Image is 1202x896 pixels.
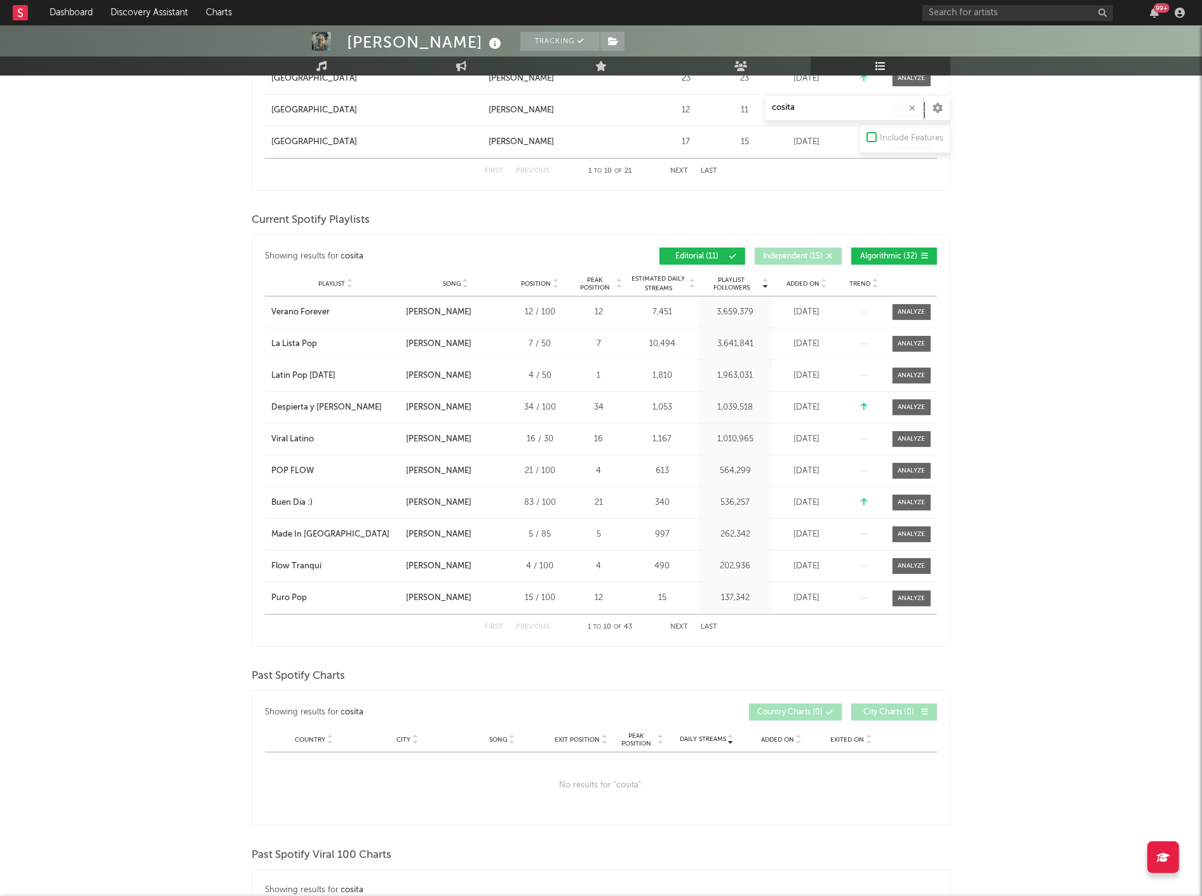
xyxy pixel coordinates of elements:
[575,620,645,635] div: 1 10 43
[271,370,400,382] a: Latin Pop [DATE]
[775,72,839,85] div: [DATE]
[489,72,651,85] a: [PERSON_NAME]
[721,72,769,85] div: 23
[851,704,937,721] button: City Charts(0)
[593,624,601,630] span: to
[702,370,769,382] div: 1,963,031
[860,709,918,716] span: City Charts ( 0 )
[347,32,504,53] div: [PERSON_NAME]
[522,280,551,288] span: Position
[575,560,623,573] div: 4
[575,370,623,382] div: 1
[775,433,839,446] div: [DATE]
[341,705,364,720] div: cosita
[850,280,871,288] span: Trend
[406,370,471,382] div: [PERSON_NAME]
[271,370,335,382] div: Latin Pop [DATE]
[271,136,357,149] div: [GEOGRAPHIC_DATA]
[680,735,726,744] span: Daily Streams
[295,736,326,744] span: Country
[271,401,400,414] a: Despierta y [PERSON_NAME]
[775,136,839,149] div: [DATE]
[271,104,357,117] div: [GEOGRAPHIC_DATA]
[406,306,471,319] div: [PERSON_NAME]
[629,274,688,293] span: Estimated Daily Streams
[775,497,839,509] div: [DATE]
[629,306,696,319] div: 7,451
[775,465,839,478] div: [DATE]
[659,248,745,265] button: Editorial(11)
[575,592,623,605] div: 12
[702,306,769,319] div: 3,659,379
[575,338,623,351] div: 7
[406,497,471,509] div: [PERSON_NAME]
[489,104,651,117] a: [PERSON_NAME]
[406,401,471,414] div: [PERSON_NAME]
[775,560,839,573] div: [DATE]
[406,465,471,478] div: [PERSON_NAME]
[511,370,569,382] div: 4 / 50
[271,465,314,478] div: POP FLOW
[271,528,389,541] div: Made In [GEOGRAPHIC_DATA]
[702,528,769,541] div: 262,342
[511,465,569,478] div: 21 / 100
[271,306,330,319] div: Verano Forever
[511,433,569,446] div: 16 / 30
[511,560,569,573] div: 4 / 100
[702,338,769,351] div: 3,641,841
[629,528,696,541] div: 997
[765,95,924,121] input: Search Playlists/Charts
[721,136,769,149] div: 15
[629,433,696,446] div: 1,167
[489,72,554,85] div: [PERSON_NAME]
[670,168,688,175] button: Next
[860,253,918,260] span: Algorithmic ( 32 )
[658,136,715,149] div: 17
[511,338,569,351] div: 7 / 50
[271,104,482,117] a: [GEOGRAPHIC_DATA]
[271,401,382,414] div: Despierta y [PERSON_NAME]
[1150,8,1159,18] button: 99+
[265,248,601,265] div: Showing results for
[271,465,400,478] a: POP FLOW
[271,497,400,509] a: Buen Día :)
[629,592,696,605] div: 15
[702,497,769,509] div: 536,257
[318,280,345,288] span: Playlist
[443,280,461,288] span: Song
[489,736,508,744] span: Song
[271,433,400,446] a: Viral Latino
[775,306,839,319] div: [DATE]
[721,104,769,117] div: 11
[775,401,839,414] div: [DATE]
[271,560,400,573] a: Flow Tranqui
[575,465,623,478] div: 4
[614,624,621,630] span: of
[406,560,471,573] div: [PERSON_NAME]
[629,497,696,509] div: 340
[397,736,411,744] span: City
[761,736,794,744] span: Added On
[755,248,842,265] button: Independent(15)
[880,131,943,146] div: Include Features
[629,560,696,573] div: 490
[575,401,623,414] div: 34
[265,752,937,819] div: No results for " cosita ".
[775,528,839,541] div: [DATE]
[489,136,651,149] a: [PERSON_NAME]
[341,249,364,264] div: cosita
[594,168,602,174] span: to
[271,433,314,446] div: Viral Latino
[265,704,601,721] div: Showing results for
[271,136,482,149] a: [GEOGRAPHIC_DATA]
[271,338,317,351] div: La Lista Pop
[668,253,726,260] span: Editorial ( 11 )
[406,433,471,446] div: [PERSON_NAME]
[271,72,357,85] div: [GEOGRAPHIC_DATA]
[629,465,696,478] div: 613
[271,72,482,85] a: [GEOGRAPHIC_DATA]
[851,248,937,265] button: Algorithmic(32)
[701,168,717,175] button: Last
[575,164,645,179] div: 1 10 21
[775,370,839,382] div: [DATE]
